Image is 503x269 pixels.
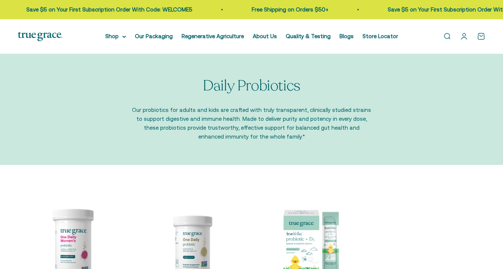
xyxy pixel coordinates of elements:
a: About Us [253,33,277,39]
p: Our probiotics for adults and kids are crafted with truly transparent, clinically studied strains... [131,106,372,141]
a: Free Shipping on Orders $50+ [251,6,328,13]
p: Daily Probiotics [203,77,300,94]
a: Our Packaging [135,33,173,39]
a: Quality & Testing [286,33,331,39]
summary: Shop [105,32,126,41]
a: Store Locator [363,33,398,39]
p: Save $5 on Your First Subscription Order With Code: WELCOME5 [26,5,192,14]
a: Regenerative Agriculture [182,33,244,39]
a: Blogs [340,33,354,39]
